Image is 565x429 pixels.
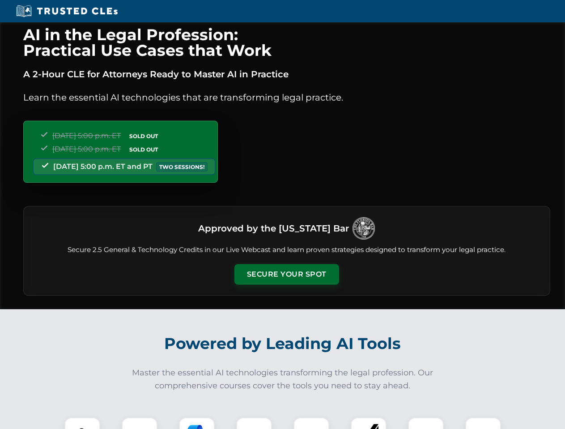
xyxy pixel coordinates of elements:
img: Trusted CLEs [13,4,120,18]
p: A 2-Hour CLE for Attorneys Ready to Master AI in Practice [23,67,550,81]
h2: Powered by Leading AI Tools [35,328,531,359]
p: Secure 2.5 General & Technology Credits in our Live Webcast and learn proven strategies designed ... [34,245,539,255]
p: Master the essential AI technologies transforming the legal profession. Our comprehensive courses... [126,366,439,392]
span: SOLD OUT [126,145,161,154]
h3: Approved by the [US_STATE] Bar [198,220,349,236]
button: Secure Your Spot [234,264,339,285]
span: [DATE] 5:00 p.m. ET [52,131,121,140]
img: Logo [353,217,375,240]
span: SOLD OUT [126,131,161,141]
span: [DATE] 5:00 p.m. ET [52,145,121,153]
p: Learn the essential AI technologies that are transforming legal practice. [23,90,550,105]
h1: AI in the Legal Profession: Practical Use Cases that Work [23,27,550,58]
